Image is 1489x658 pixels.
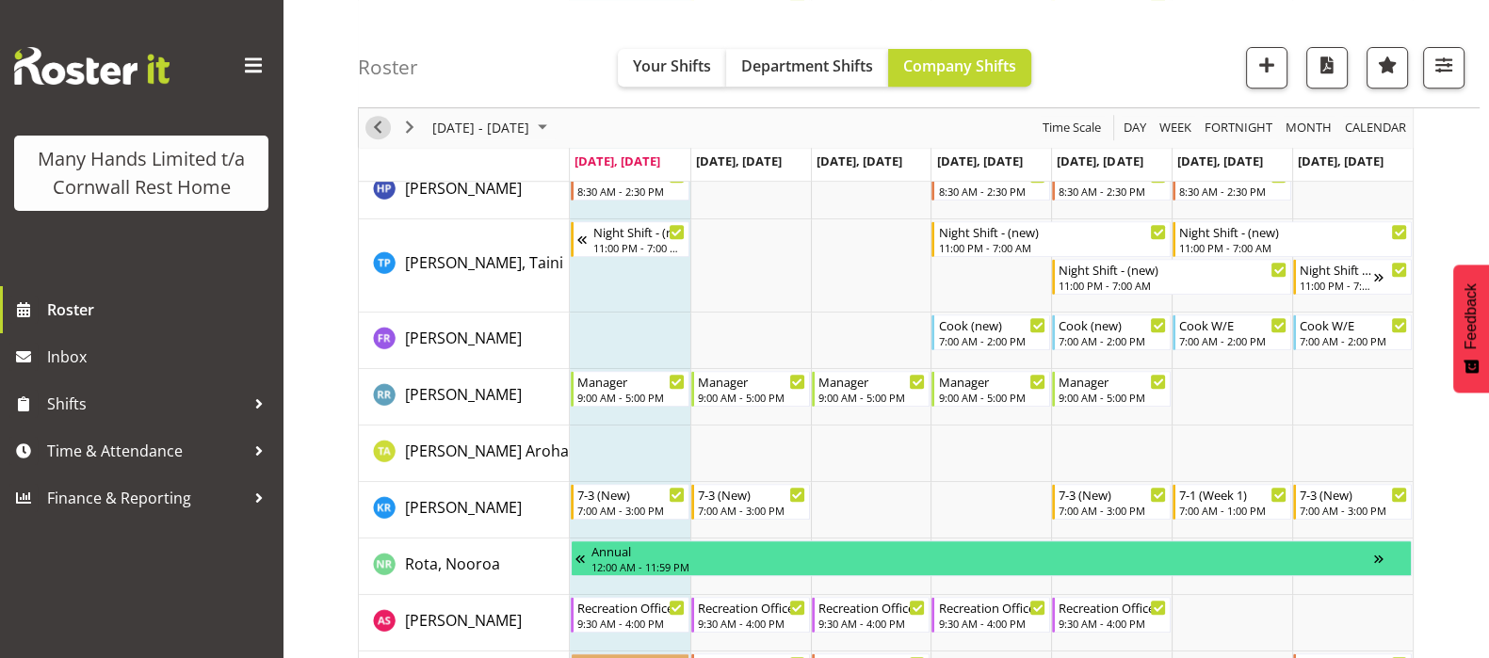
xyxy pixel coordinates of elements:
div: 11:00 PM - 7:00 AM [938,240,1166,255]
span: Week [1157,117,1193,140]
button: Time Scale [1040,117,1105,140]
div: 9:30 AM - 4:00 PM [577,616,685,631]
h4: Roster [358,56,418,78]
span: [PERSON_NAME] [405,610,522,631]
td: Pia, Taini resource [359,219,570,313]
button: Next [397,117,423,140]
button: Your Shifts [618,49,726,87]
span: Month [1284,117,1334,140]
div: 11:00 PM - 7:00 AM [593,240,685,255]
div: 8:30 AM - 2:30 PM [1179,184,1287,199]
span: Time Scale [1041,117,1103,140]
a: [PERSON_NAME] [405,496,522,519]
button: Timeline Day [1121,117,1150,140]
div: 7:00 AM - 3:00 PM [698,503,805,518]
button: August 2025 [429,117,556,140]
span: Company Shifts [903,56,1016,76]
span: [DATE], [DATE] [575,152,660,169]
div: 8:30 AM - 2:30 PM [938,184,1045,199]
a: Rota, Nooroa [405,553,500,575]
div: Night Shift - (new) [593,222,685,241]
div: Night Shift - (new) [938,222,1166,241]
div: 11:00 PM - 7:00 AM [1300,278,1374,293]
button: Feedback - Show survey [1453,265,1489,393]
button: Download a PDF of the roster according to the set date range. [1306,47,1348,88]
div: 11:00 PM - 7:00 AM [1059,278,1287,293]
span: [DATE], [DATE] [817,152,902,169]
span: Day [1122,117,1148,140]
div: 7:00 AM - 3:00 PM [1059,503,1166,518]
div: Richardson, Kirsty"s event - 7-1 (Week 1) Begin From Saturday, August 23, 2025 at 7:00:00 AM GMT+... [1173,484,1291,520]
span: Department Shifts [741,56,873,76]
div: Annual [591,541,1374,560]
div: Night Shift - (new) [1059,260,1287,279]
span: [DATE], [DATE] [1057,152,1142,169]
td: Sargison, Annmarie resource [359,595,570,651]
span: Fortnight [1203,117,1274,140]
div: Manager [818,372,926,391]
a: [PERSON_NAME] [405,177,522,200]
div: 9:30 AM - 4:00 PM [938,616,1045,631]
button: Month [1342,117,1410,140]
div: Rhind, Reece"s event - Manager Begin From Friday, August 22, 2025 at 9:00:00 AM GMT+12:00 Ends At... [1052,371,1171,407]
div: Penman, Holly"s event - Cleaner Begin From Saturday, August 23, 2025 at 8:30:00 AM GMT+12:00 Ends... [1173,165,1291,201]
div: August 18 - 24, 2025 [426,108,558,148]
div: Sargison, Annmarie"s event - Recreation Officer Begin From Friday, August 22, 2025 at 9:30:00 AM ... [1052,597,1171,633]
div: 9:00 AM - 5:00 PM [938,390,1045,405]
div: Penman, Holly"s event - Cleaner Begin From Monday, August 18, 2025 at 8:30:00 AM GMT+12:00 Ends A... [571,165,689,201]
span: [DATE] - [DATE] [430,117,531,140]
div: 7:00 AM - 2:00 PM [1300,333,1407,348]
div: Cook W/E [1300,315,1407,334]
span: [PERSON_NAME] [405,497,522,518]
div: 12:00 AM - 11:59 PM [591,559,1374,574]
td: Rainbird, Felisa resource [359,313,570,369]
div: 9:00 AM - 5:00 PM [698,390,805,405]
div: Rainbird, Felisa"s event - Cook (new) Begin From Thursday, August 21, 2025 at 7:00:00 AM GMT+12:0... [931,314,1050,350]
div: Rota, Nooroa"s event - Annual Begin From Friday, August 1, 2025 at 12:00:00 AM GMT+12:00 Ends At ... [571,540,1412,576]
div: Cook (new) [1059,315,1166,334]
div: Recreation Officer [577,598,685,617]
span: [DATE], [DATE] [1298,152,1384,169]
span: [DATE], [DATE] [696,152,782,169]
div: Pia, Taini"s event - Night Shift - (new) Begin From Thursday, August 21, 2025 at 11:00:00 PM GMT+... [931,221,1171,257]
div: Richardson, Kirsty"s event - 7-3 (New) Begin From Monday, August 18, 2025 at 7:00:00 AM GMT+12:00... [571,484,689,520]
img: Rosterit website logo [14,47,170,85]
div: Manager [698,372,805,391]
div: 7-3 (New) [577,485,685,504]
span: Shifts [47,390,245,418]
div: 11:00 PM - 7:00 AM [1179,240,1407,255]
div: Richardson, Kirsty"s event - 7-3 (New) Begin From Sunday, August 24, 2025 at 7:00:00 AM GMT+12:00... [1293,484,1412,520]
div: Cook W/E [1179,315,1287,334]
div: previous period [362,108,394,148]
div: 9:00 AM - 5:00 PM [1059,390,1166,405]
a: [PERSON_NAME] [405,609,522,632]
button: Add a new shift [1246,47,1287,88]
div: Richardson, Kirsty"s event - 7-3 (New) Begin From Tuesday, August 19, 2025 at 7:00:00 AM GMT+12:0... [691,484,810,520]
a: [PERSON_NAME] Aroha [405,440,569,462]
div: Sargison, Annmarie"s event - Recreation Officer Begin From Wednesday, August 20, 2025 at 9:30:00 ... [812,597,931,633]
td: Richardson, Kirsty resource [359,482,570,538]
div: 7-3 (New) [1059,485,1166,504]
div: 7:00 AM - 3:00 PM [577,503,685,518]
button: Fortnight [1202,117,1276,140]
div: Night Shift - (new) [1300,260,1374,279]
div: Cook (new) [938,315,1045,334]
div: 7:00 AM - 2:00 PM [1059,333,1166,348]
button: Timeline Month [1283,117,1335,140]
div: Rhind, Reece"s event - Manager Begin From Tuesday, August 19, 2025 at 9:00:00 AM GMT+12:00 Ends A... [691,371,810,407]
span: Your Shifts [633,56,711,76]
span: Rota, Nooroa [405,554,500,574]
div: Rhind, Reece"s event - Manager Begin From Monday, August 18, 2025 at 9:00:00 AM GMT+12:00 Ends At... [571,371,689,407]
a: [PERSON_NAME], Taini [405,251,563,274]
button: Company Shifts [888,49,1031,87]
span: [PERSON_NAME] [405,328,522,348]
span: calendar [1343,117,1408,140]
div: Pia, Taini"s event - Night Shift - (new) Begin From Saturday, August 23, 2025 at 11:00:00 PM GMT+... [1173,221,1412,257]
div: Rhind, Reece"s event - Manager Begin From Wednesday, August 20, 2025 at 9:00:00 AM GMT+12:00 Ends... [812,371,931,407]
span: [PERSON_NAME], Taini [405,252,563,273]
div: Rhind, Reece"s event - Manager Begin From Thursday, August 21, 2025 at 9:00:00 AM GMT+12:00 Ends ... [931,371,1050,407]
span: Roster [47,296,273,324]
div: Recreation Officer [938,598,1045,617]
div: Sargison, Annmarie"s event - Recreation Officer Begin From Tuesday, August 19, 2025 at 9:30:00 AM... [691,597,810,633]
span: [PERSON_NAME] [405,384,522,405]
